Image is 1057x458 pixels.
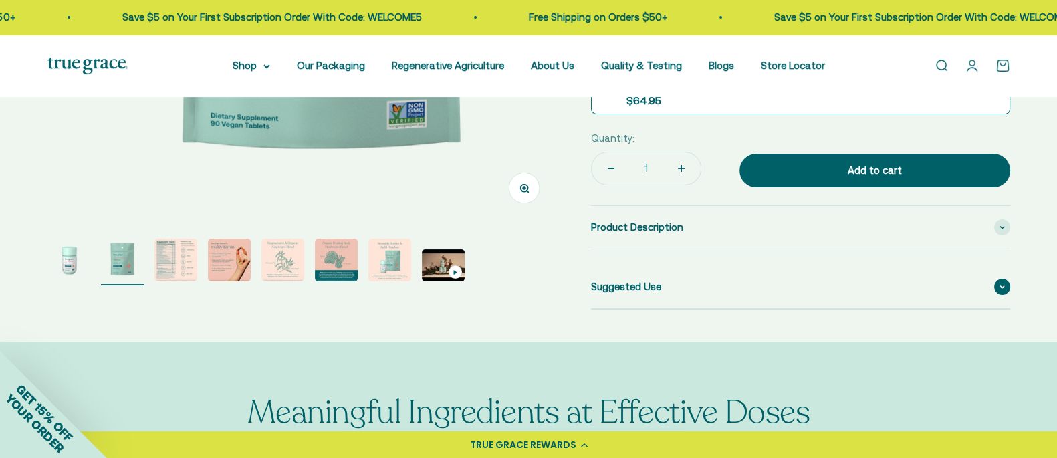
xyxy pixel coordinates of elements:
[47,239,90,285] button: Go to item 1
[761,60,825,71] a: Store Locator
[592,152,630,185] button: Decrease quantity
[368,239,411,285] button: Go to item 7
[422,249,465,285] button: Go to item 8
[529,11,667,23] a: Free Shipping on Orders $50+
[470,438,576,452] div: TRUE GRACE REWARDS
[154,239,197,285] button: Go to item 3
[591,130,634,146] label: Quantity:
[739,154,1010,187] button: Add to cart
[122,9,422,25] p: Save $5 on Your First Subscription Order With Code: WELCOME5
[392,60,504,71] a: Regenerative Agriculture
[101,239,144,281] img: We select ingredients that play a concrete role in true health, and we include them at effective ...
[101,239,144,285] button: Go to item 2
[591,206,1010,249] summary: Product Description
[208,239,251,285] button: Go to item 4
[47,239,90,281] img: We select ingredients that play a concrete role in true health, and we include them at effective ...
[154,239,197,281] img: We select ingredients that play a concrete role in true health, and we include them at effective ...
[261,239,304,285] button: Go to item 5
[13,382,76,444] span: GET 15% OFF
[531,60,574,71] a: About Us
[662,152,701,185] button: Increase quantity
[601,60,682,71] a: Quality & Testing
[247,395,810,431] p: Meaningful Ingredients at Effective Doses
[261,239,304,281] img: Holy Basil and Ashwagandha are Ayurvedic herbs known as "adaptogens." They support overall health...
[3,391,67,455] span: YOUR ORDER
[709,60,734,71] a: Blogs
[591,265,1010,308] summary: Suggested Use
[315,239,358,281] img: Reighi supports healthy aging.* Cordyceps support endurance.* Our extracts come exclusively from ...
[297,60,365,71] a: Our Packaging
[591,279,661,295] span: Suggested Use
[591,219,683,235] span: Product Description
[233,58,270,74] summary: Shop
[368,239,411,281] img: When you opt for our refill pouches instead of buying a whole new bottle every time you buy suppl...
[208,239,251,281] img: - 1200IU of Vitamin D3 from Lichen and 60 mcg of Vitamin K2 from Mena-Q7 - Regenerative & organic...
[315,239,358,285] button: Go to item 6
[766,162,983,179] div: Add to cart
